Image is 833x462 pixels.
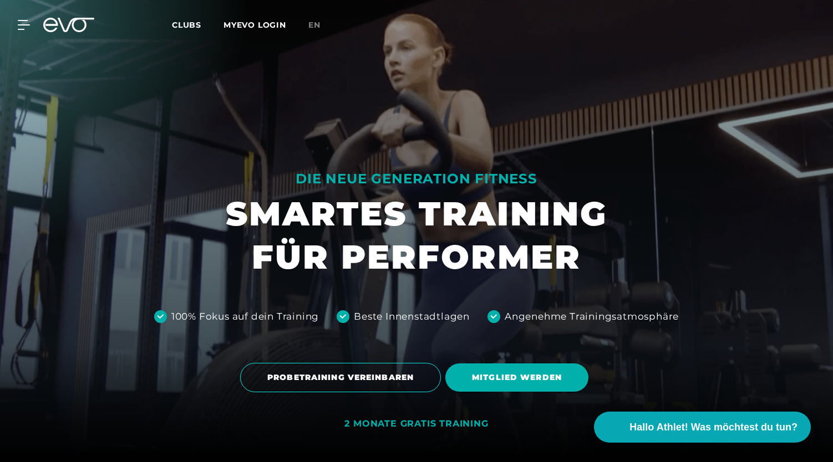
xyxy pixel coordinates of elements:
[594,412,811,443] button: Hallo Athlet! Was möchtest du tun?
[226,170,607,188] div: DIE NEUE GENERATION FITNESS
[505,310,679,324] div: Angenehme Trainingsatmosphäre
[308,19,334,32] a: en
[629,420,798,435] span: Hallo Athlet! Was möchtest du tun?
[224,20,286,30] a: MYEVO LOGIN
[240,355,445,401] a: PROBETRAINING VEREINBAREN
[172,20,201,30] span: Clubs
[171,310,319,324] div: 100% Fokus auf dein Training
[344,418,488,430] div: 2 MONATE GRATIS TRAINING
[308,20,321,30] span: en
[172,19,224,30] a: Clubs
[226,192,607,279] h1: SMARTES TRAINING FÜR PERFORMER
[472,372,562,383] span: MITGLIED WERDEN
[445,355,593,400] a: MITGLIED WERDEN
[267,372,414,383] span: PROBETRAINING VEREINBAREN
[354,310,470,324] div: Beste Innenstadtlagen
